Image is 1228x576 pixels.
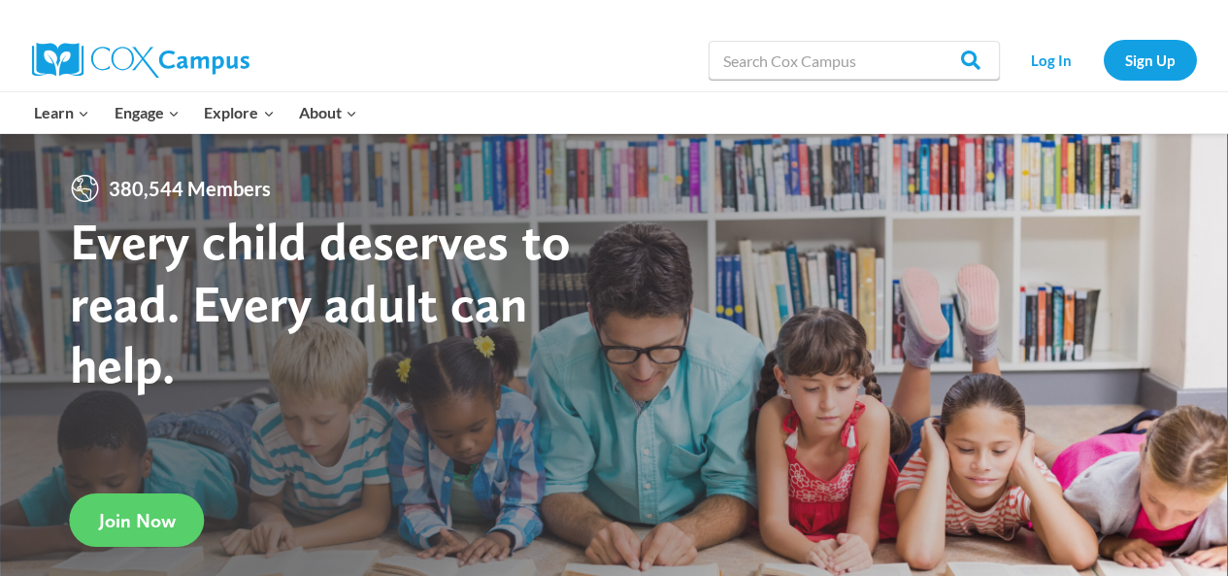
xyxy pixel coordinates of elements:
[101,173,279,204] span: 380,544 Members
[70,493,205,547] a: Join Now
[22,92,370,133] nav: Primary Navigation
[709,41,1000,80] input: Search Cox Campus
[1104,40,1197,80] a: Sign Up
[99,509,176,532] span: Join Now
[70,210,571,395] strong: Every child deserves to read. Every adult can help.
[204,100,274,125] span: Explore
[1010,40,1094,80] a: Log In
[299,100,357,125] span: About
[115,100,180,125] span: Engage
[34,100,89,125] span: Learn
[1010,40,1197,80] nav: Secondary Navigation
[32,43,249,78] img: Cox Campus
